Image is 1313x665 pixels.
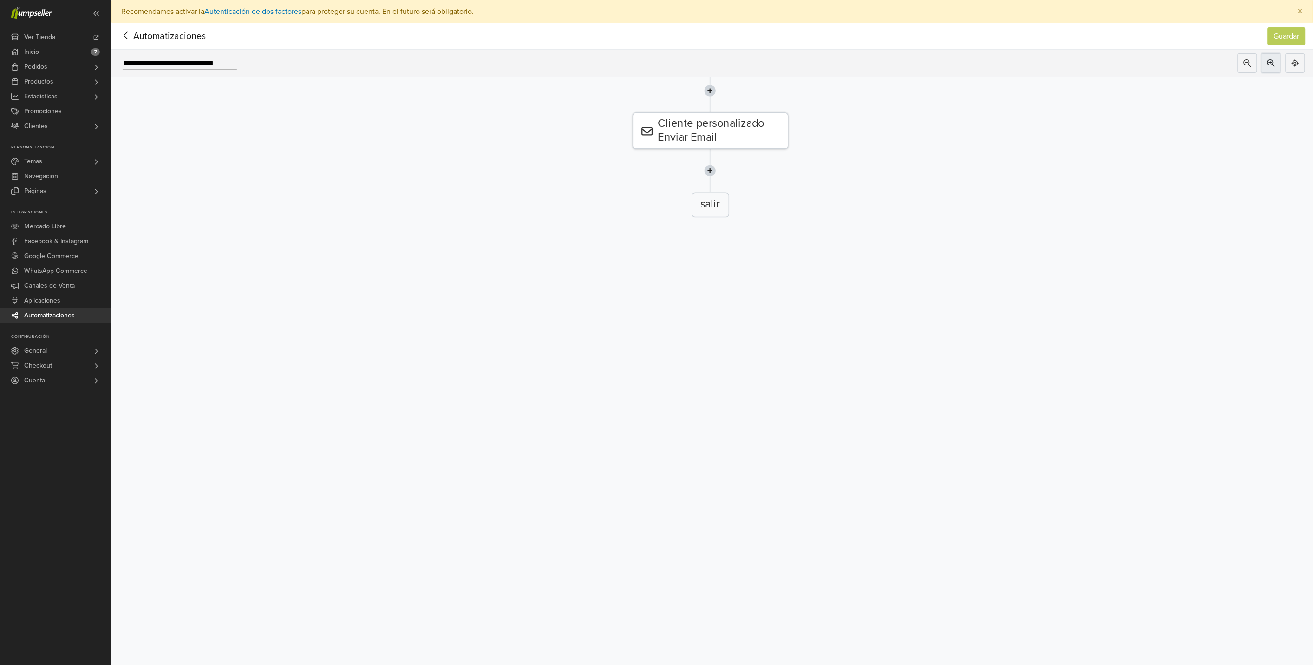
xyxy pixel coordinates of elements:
span: Promociones [24,104,62,119]
span: × [1298,5,1303,18]
img: line-7960e5f4d2b50ad2986e.svg [705,149,717,192]
span: Estadísticas [24,89,58,104]
span: Aplicaciones [24,293,60,308]
p: Configuración [11,334,111,340]
button: Close [1288,0,1313,23]
span: WhatsApp Commerce [24,264,87,278]
span: Automatizaciones [119,29,191,43]
span: General [24,343,47,358]
div: Cliente personalizado Enviar Email [632,113,788,149]
span: Mercado Libre [24,219,66,234]
span: Automatizaciones [24,308,75,323]
span: Clientes [24,119,48,134]
span: 7 [91,48,100,56]
span: Google Commerce [24,249,78,264]
p: Integraciones [11,210,111,215]
span: Cuenta [24,373,45,388]
button: Guardar [1268,27,1306,45]
span: Pedidos [24,59,47,74]
span: Ver Tienda [24,30,55,45]
span: Checkout [24,358,52,373]
span: Canales de Venta [24,278,75,293]
span: Facebook & Instagram [24,234,88,249]
div: salir [692,192,729,217]
span: Navegación [24,169,58,184]
span: Temas [24,154,42,169]
span: Páginas [24,184,46,199]
span: Inicio [24,45,39,59]
img: line-7960e5f4d2b50ad2986e.svg [705,70,717,113]
p: Personalización [11,145,111,150]
a: Autenticación de dos factores [204,7,301,16]
span: Productos [24,74,53,89]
